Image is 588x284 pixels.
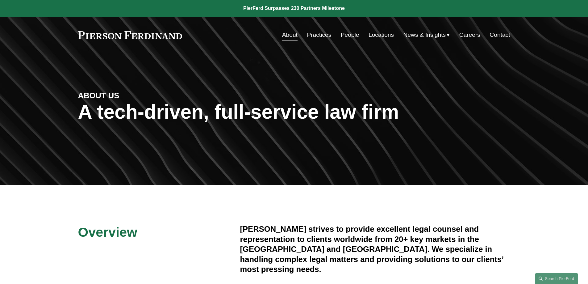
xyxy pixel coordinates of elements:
[535,273,578,284] a: Search this site
[403,29,450,41] a: folder dropdown
[78,91,119,100] strong: ABOUT US
[78,101,510,123] h1: A tech-driven, full-service law firm
[403,30,446,40] span: News & Insights
[459,29,480,41] a: Careers
[307,29,331,41] a: Practices
[369,29,394,41] a: Locations
[282,29,298,41] a: About
[240,224,510,274] h4: [PERSON_NAME] strives to provide excellent legal counsel and representation to clients worldwide ...
[490,29,510,41] a: Contact
[341,29,359,41] a: People
[78,225,137,239] span: Overview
